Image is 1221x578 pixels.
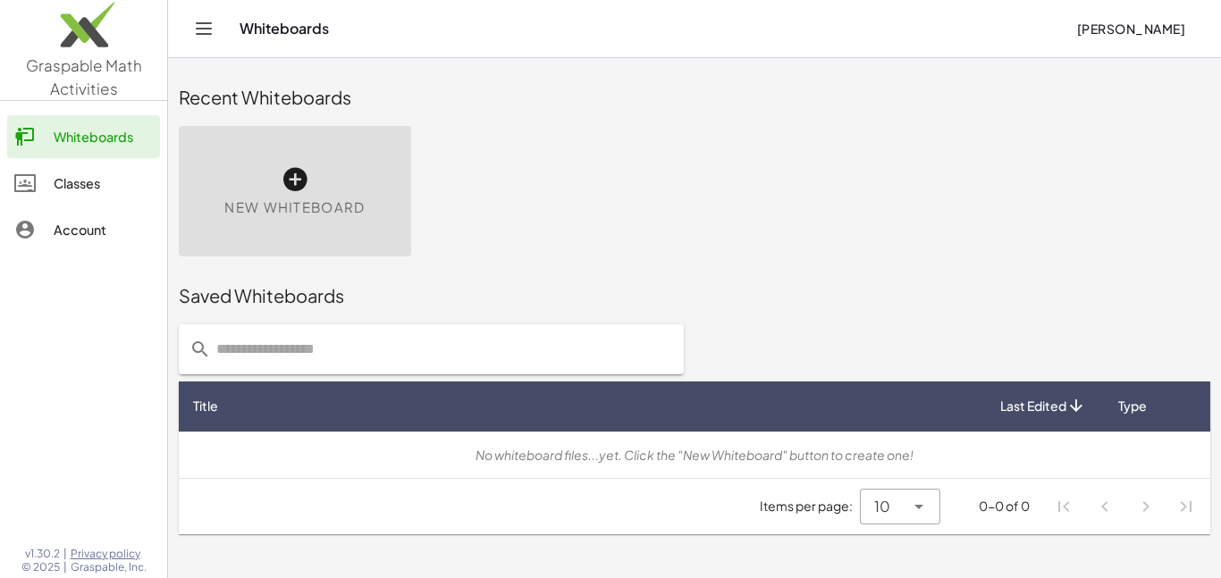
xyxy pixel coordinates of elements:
[1118,397,1147,415] span: Type
[979,497,1030,515] div: 0-0 of 0
[1062,13,1200,45] button: [PERSON_NAME]
[26,55,142,98] span: Graspable Math Activities
[21,560,60,574] span: © 2025
[1076,21,1185,37] span: [PERSON_NAME]
[54,172,153,194] div: Classes
[7,115,160,158] a: Whiteboards
[179,85,1210,110] div: Recent Whiteboards
[193,397,218,415] span: Title
[760,497,860,515] span: Items per page:
[63,560,67,574] span: |
[179,283,1210,308] div: Saved Whiteboards
[224,197,365,218] span: New Whiteboard
[874,496,890,517] span: 10
[193,446,1196,465] div: No whiteboard files...yet. Click the "New Whiteboard" button to create one!
[54,219,153,240] div: Account
[7,208,160,251] a: Account
[25,547,60,561] span: v1.30.2
[1044,486,1207,527] nav: Pagination Navigation
[7,162,160,205] a: Classes
[189,14,218,43] button: Toggle navigation
[189,339,211,360] i: prepended action
[71,560,147,574] span: Graspable, Inc.
[1000,397,1066,415] span: Last Edited
[71,547,147,561] a: Privacy policy
[54,126,153,147] div: Whiteboards
[63,547,67,561] span: |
